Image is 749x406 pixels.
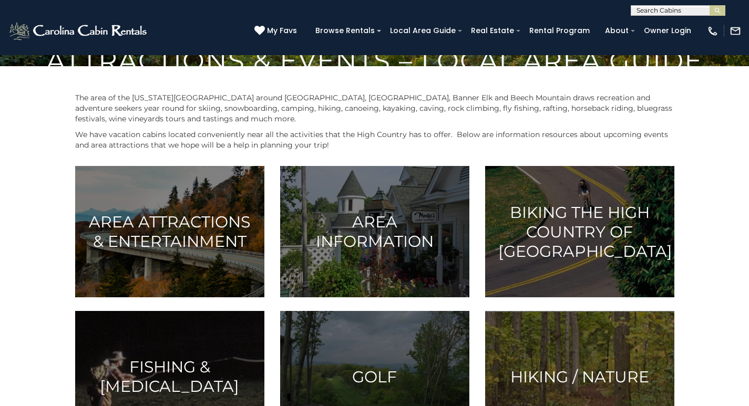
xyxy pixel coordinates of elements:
a: Rental Program [524,23,595,39]
a: About [600,23,634,39]
a: Biking the High Country of [GEOGRAPHIC_DATA] [485,166,674,297]
p: We have vacation cabins located conveniently near all the activities that the High Country has to... [75,129,674,150]
h3: Fishing & [MEDICAL_DATA] [88,357,251,396]
h3: Area Attractions & Entertainment [88,212,251,251]
h3: Golf [293,367,456,387]
img: mail-regular-white.png [730,25,741,37]
a: My Favs [254,25,300,37]
a: Area Information [280,166,469,297]
h3: Biking the High Country of [GEOGRAPHIC_DATA] [498,203,661,261]
h3: Area Information [293,212,456,251]
span: My Favs [267,25,297,36]
a: Area Attractions & Entertainment [75,166,264,297]
h3: Hiking / Nature [498,367,661,387]
img: White-1-2.png [8,20,150,41]
img: phone-regular-white.png [707,25,719,37]
a: Owner Login [639,23,696,39]
a: Browse Rentals [310,23,380,39]
a: Real Estate [466,23,519,39]
a: Local Area Guide [385,23,461,39]
p: The area of the [US_STATE][GEOGRAPHIC_DATA] around [GEOGRAPHIC_DATA], [GEOGRAPHIC_DATA], Banner E... [75,92,674,124]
